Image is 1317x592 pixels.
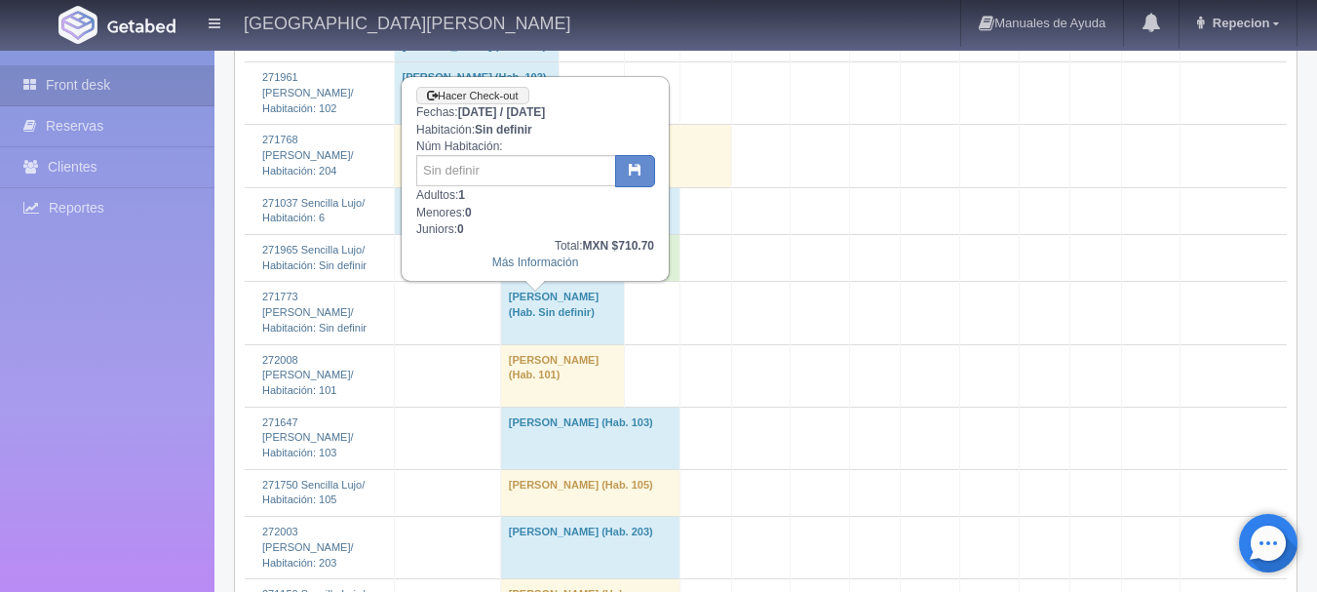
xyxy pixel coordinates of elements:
[262,134,354,176] a: 271768 [PERSON_NAME]/Habitación: 204
[262,244,367,271] a: 271965 Sencilla Lujo/Habitación: Sin definir
[475,123,532,137] b: Sin definir
[1208,16,1270,30] span: Repecion
[416,155,616,186] input: Sin definir
[403,78,668,280] div: Fechas: Habitación: Núm Habitación: Adultos: Menores: Juniors:
[416,238,654,255] div: Total:
[500,282,625,344] td: [PERSON_NAME] (Hab. Sin definir)
[262,197,365,224] a: 271037 Sencilla Lujo/Habitación: 6
[107,19,175,33] img: Getabed
[262,526,354,568] a: 272003 [PERSON_NAME]/Habitación: 203
[262,71,354,113] a: 271961 [PERSON_NAME]/Habitación: 102
[458,188,465,202] b: 1
[394,187,679,234] td: [PERSON_NAME] (Hab. 6)
[262,416,354,458] a: 271647 [PERSON_NAME]/Habitación: 103
[500,517,679,579] td: [PERSON_NAME] (Hab. 203)
[492,256,579,269] a: Más Información
[500,344,625,407] td: [PERSON_NAME] (Hab. 101)
[500,469,679,516] td: [PERSON_NAME] (Hab. 105)
[458,105,546,119] b: [DATE] / [DATE]
[262,354,354,396] a: 272008 [PERSON_NAME]/Habitación: 101
[394,62,559,125] td: [PERSON_NAME] (Hab. 102)
[465,206,472,219] b: 0
[416,87,529,105] a: Hacer Check-out
[262,291,367,333] a: 271773 [PERSON_NAME]/Habitación: Sin definir
[457,222,464,236] b: 0
[58,6,97,44] img: Getabed
[244,10,570,34] h4: [GEOGRAPHIC_DATA][PERSON_NAME]
[500,407,679,469] td: [PERSON_NAME] (Hab. 103)
[262,479,365,506] a: 271750 Sencilla Lujo/Habitación: 105
[583,239,654,253] b: MXN $710.70
[262,24,365,52] a: 271960 Sencilla Lujo/Habitación: 101
[394,125,731,187] td: [PERSON_NAME] (Hab. 204)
